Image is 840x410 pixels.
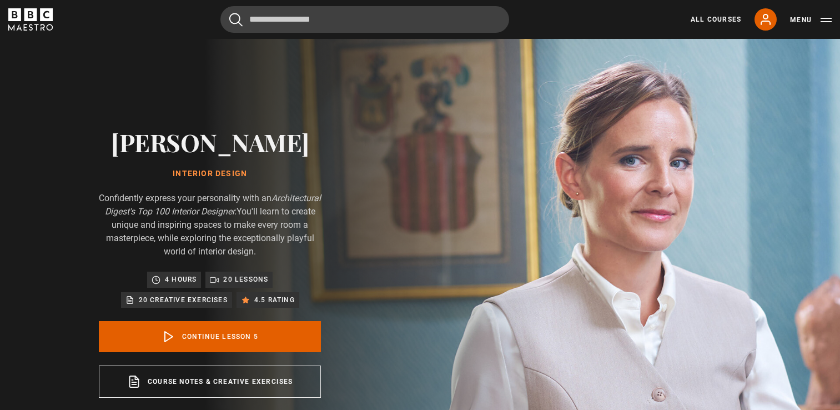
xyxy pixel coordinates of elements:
h2: [PERSON_NAME] [99,128,321,156]
input: Search [220,6,509,33]
button: Submit the search query [229,13,243,27]
a: Continue lesson 5 [99,321,321,352]
h1: Interior Design [99,169,321,178]
a: Course notes & creative exercises [99,366,321,398]
a: All Courses [691,14,741,24]
button: Toggle navigation [790,14,832,26]
p: 20 creative exercises [139,294,228,306]
p: 4 hours [165,274,197,285]
svg: BBC Maestro [8,8,53,31]
p: 20 lessons [223,274,268,285]
p: Confidently express your personality with an You'll learn to create unique and inspiring spaces t... [99,192,321,258]
p: 4.5 rating [254,294,295,306]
